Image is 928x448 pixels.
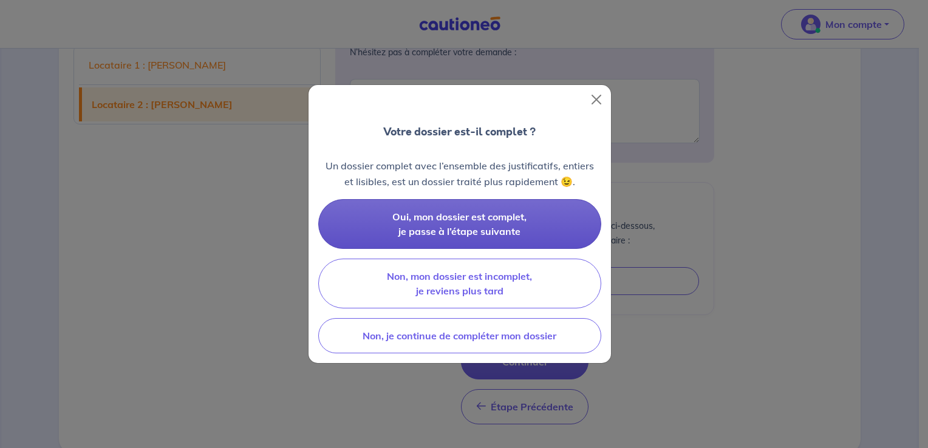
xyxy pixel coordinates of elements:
[318,259,601,308] button: Non, mon dossier est incomplet, je reviens plus tard
[363,330,556,342] span: Non, je continue de compléter mon dossier
[318,199,601,249] button: Oui, mon dossier est complet, je passe à l’étape suivante
[587,90,606,109] button: Close
[318,158,601,189] p: Un dossier complet avec l’ensemble des justificatifs, entiers et lisibles, est un dossier traité ...
[318,318,601,353] button: Non, je continue de compléter mon dossier
[392,211,527,237] span: Oui, mon dossier est complet, je passe à l’étape suivante
[387,270,532,297] span: Non, mon dossier est incomplet, je reviens plus tard
[383,124,536,140] p: Votre dossier est-il complet ?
